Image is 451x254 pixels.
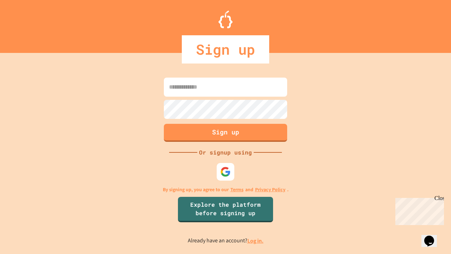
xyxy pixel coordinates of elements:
[393,195,444,225] iframe: chat widget
[163,186,289,193] p: By signing up, you agree to our and .
[178,197,273,222] a: Explore the platform before signing up
[164,124,287,142] button: Sign up
[230,186,243,193] a: Terms
[182,35,269,64] div: Sign up
[255,186,285,193] a: Privacy Policy
[3,3,49,45] div: Chat with us now!Close
[188,236,264,245] p: Already have an account?
[247,237,264,244] a: Log in.
[220,167,231,177] img: google-icon.svg
[218,11,233,28] img: Logo.svg
[421,226,444,247] iframe: chat widget
[197,148,254,157] div: Or signup using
